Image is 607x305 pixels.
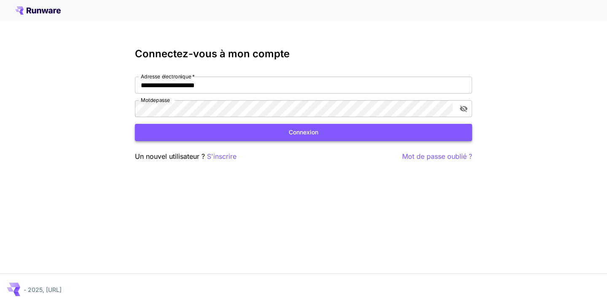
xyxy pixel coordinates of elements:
[207,151,236,162] button: S'inscrire
[135,48,472,60] h3: Connectez-vous à mon compte
[141,96,170,104] label: Mot passe
[456,101,471,116] button: basculer la visibilité par mot de passe
[150,97,156,103] span: de
[135,151,236,162] p: Un nouvel utilisateur ?
[402,151,472,162] button: Mot de passe oublié ?
[24,285,62,294] p: - 2025, [URL]
[141,73,195,80] label: Adresse électronique
[135,124,472,141] button: Connexion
